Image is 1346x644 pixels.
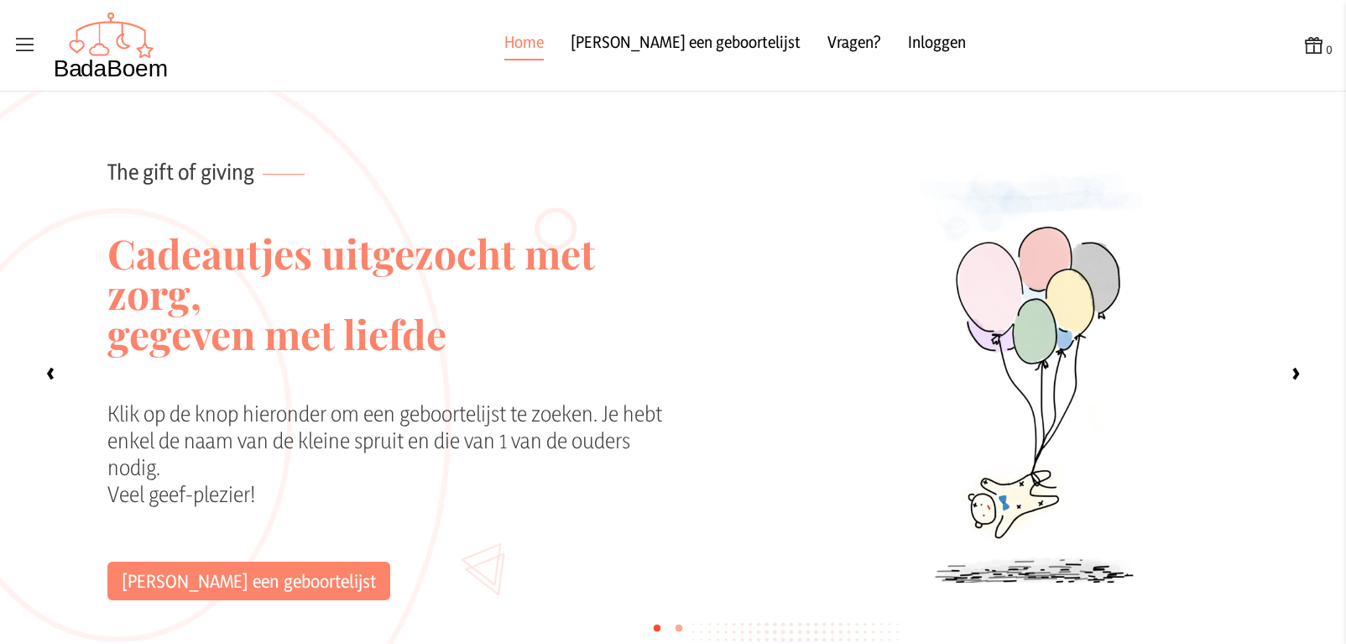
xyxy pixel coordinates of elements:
a: [PERSON_NAME] een geboortelijst [107,562,390,600]
label: ‹ [34,356,67,390]
label: • [651,610,663,643]
a: Vragen? [827,30,881,60]
label: › [1279,356,1312,390]
a: Home [504,30,544,60]
a: Inloggen [908,30,966,60]
p: The gift of giving [107,92,676,186]
div: Klik op de knop hieronder om een geboortelijst te zoeken. Je hebt enkel de naam van de kleine spr... [107,401,676,562]
a: [PERSON_NAME] een geboortelijst [571,30,801,60]
img: Badaboem [54,12,169,79]
h2: Cadeautjes uitgezocht met zorg, gegeven met liefde [107,186,676,401]
button: 0 [1302,34,1333,58]
label: • [673,610,685,643]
